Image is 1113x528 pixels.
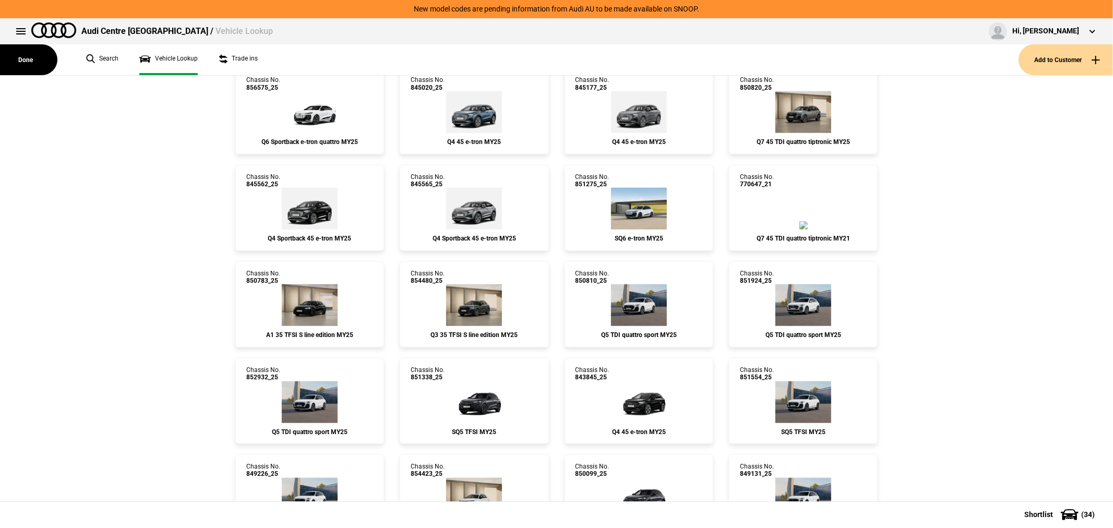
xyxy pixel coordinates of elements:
[246,235,373,242] div: Q4 Sportback 45 e-tron MY25
[246,366,280,381] div: Chassis No.
[775,284,831,326] img: Audi_GUBAUY_25S_GX_Z9Z9_5MB_WXC_PWL_H65_CB2_(Nadin:_5MB_C56_CB2_H65_PWL_WXC)_ext.png
[246,463,280,478] div: Chassis No.
[740,138,867,146] div: Q7 45 TDI quattro tiptronic MY25
[282,188,338,230] img: Audi_F4NA53_25_EI_0E0E_WA7_PWK_PY5_PYY_2FS_(Nadin:_2FS_C18_PWK_PY5_PYY_S7E_WA7)_ext.png
[411,84,445,91] span: 845020_25
[576,470,609,477] span: 850099_25
[282,381,338,423] img: Audi_GUBAUY_25S_GX_Z9Z9_PAH_WA7_5MB_6FJ_WXC_PWL_F80_H65_(Nadin:_5MB_6FJ_C56_F80_H65_PAH_PWL_WA7_W...
[411,181,445,188] span: 845565_25
[246,270,280,285] div: Chassis No.
[576,428,702,436] div: Q4 45 e-tron MY25
[775,381,831,423] img: Audi_GUBS5Y_25S_GX_2Y2Y_PAH_5MK_WA2_6FJ_53A_PYH_PWO_(Nadin:_53A_5MK_6FJ_C56_PAH_PWO_PYH_WA2)_ext.png
[246,181,280,188] span: 845562_25
[411,463,445,478] div: Chassis No.
[576,463,609,478] div: Chassis No.
[411,374,445,381] span: 851338_25
[607,478,670,520] img: Audi_GUBS5Y_25S_GX_N7N7_PAH_2MB_5MK_WA2_6FJ_PQ7_PYH_PWO_53D_Y4T_(Nadin:_2MB_53D_5MK_6FJ_C56_PAH_P...
[607,381,670,423] img: Audi_F4BA53_25_EI_0E0E_4ZD_WA7_WA2_3S2_PWK_PY5_PYY_QQ9_55K_2FS_(Nadin:_2FS_3S2_4ZD_55K_C15_PWK_PY...
[740,470,774,477] span: 849131_25
[411,138,537,146] div: Q4 45 e-tron MY25
[775,91,831,133] img: Audi_4MQAB2_25_MP_3M3M_3FU_PAH_6FJ_(Nadin:_3FU_6FJ_C95_PAH)_ext.png
[576,331,702,339] div: Q5 TDI quattro sport MY25
[31,22,76,38] img: audi.png
[576,374,609,381] span: 843845_25
[446,188,502,230] img: Audi_F4NA53_25_AO_2L2L_WA7_FB5_PY5_PYY_(Nadin:_C18_FB5_PY5_PYY_S7E_WA7)_ext.png
[446,91,502,133] img: Audi_F4BA53_25_AO_5Y5Y_WA7_FB5_PY5_PYY_(Nadin:_C18_FB5_PY5_PYY_S7E_WA7)_ext.png
[411,270,445,285] div: Chassis No.
[740,84,774,91] span: 850820_25
[443,381,506,423] img: Audi_GUBS5Y_25S_GX_N7N7_PAH_2MB_5MK_WA2_3Y4_6FJ_PQ7_53A_PYH_PWO_Y4T_(Nadin:_2MB_3Y4_53A_5MK_6FJ_C...
[81,26,273,37] div: Audi Centre [GEOGRAPHIC_DATA] /
[740,235,867,242] div: Q7 45 TDI quattro tiptronic MY21
[246,138,373,146] div: Q6 Sportback e-tron quattro MY25
[411,173,445,188] div: Chassis No.
[611,188,667,230] img: Audi_GFBS58_25_GX_2Y2Y_PAH_(Nadin:_C05_PAH)_ext.png
[282,478,338,520] img: Audi_GUBS5Y_25S_GX_2Y2Y_PAH_WA2_6FJ_PQ7_PYH_PWO_53D_(Nadin:_53D_6FJ_C56_PAH_PQ7_PWO_PYH_WA2)_ext.png
[246,277,280,284] span: 850783_25
[576,76,609,91] div: Chassis No.
[411,470,445,477] span: 854423_25
[446,284,502,326] img: Audi_F3BCCX_25LE_FZ_6Y6Y_3FU_6FJ_3S2_V72_WN8_(Nadin:_3FU_3S2_6FJ_C62_V72_WN8)_ext.png
[411,76,445,91] div: Chassis No.
[611,284,667,326] img: Audi_GUBAUY_25S_GX_Z9Z9_PAH_5MB_6FJ_WXC_PWL_H65_CB2_(Nadin:_5MB_6FJ_C56_CB2_H65_PAH_PWL_WXC)_ext.png
[576,366,609,381] div: Chassis No.
[411,366,445,381] div: Chassis No.
[740,331,867,339] div: Q5 TDI quattro sport MY25
[446,478,502,520] img: Audi_F3BCCX_25LE_FZ_2Y2Y_3FU_6FJ_3S2_V72_WN8_(Nadin:_3FU_3S2_6FJ_C62_V72_WN8)_ext.png
[611,91,667,133] img: Audi_F4BA53_25_AO_C2C2__(Nadin:_C18_S7E)_ext.png
[740,366,774,381] div: Chassis No.
[740,76,774,91] div: Chassis No.
[282,284,338,326] img: Audi_GBACHG_25_ZV_0E0E_PS1_WA9_PX2_N4M_2Z7_C5Q_(Nadin:_2Z7_C43_C5Q_N4M_PS1_PX2_WA9)_ext.png
[576,84,609,91] span: 845177_25
[740,181,774,188] span: 770647_21
[740,173,774,188] div: Chassis No.
[246,470,280,477] span: 849226_25
[740,277,774,284] span: 851924_25
[740,428,867,436] div: SQ5 TFSI MY25
[411,277,445,284] span: 854480_25
[86,44,118,75] a: Search
[246,428,373,436] div: Q5 TDI quattro sport MY25
[799,221,808,230] img: Audi_4MGAG2_21_FZ_0Q0Q_XP_(Nadin:_C53)_ext.png
[1012,26,1079,37] div: Hi, [PERSON_NAME]
[1019,44,1113,75] button: Add to Customer
[139,44,198,75] a: Vehicle Lookup
[411,235,537,242] div: Q4 Sportback 45 e-tron MY25
[246,76,280,91] div: Chassis No.
[740,270,774,285] div: Chassis No.
[1081,511,1095,518] span: ( 34 )
[740,374,774,381] span: 851554_25
[1024,511,1053,518] span: Shortlist
[246,173,280,188] div: Chassis No.
[576,181,609,188] span: 851275_25
[246,374,280,381] span: 852932_25
[576,138,702,146] div: Q4 45 e-tron MY25
[278,91,341,133] img: Audi_GFNA38_25_GX_2Y2Y_WA2_WA7_VW5_PAJ_PYH_V39_(Nadin:_C06_PAJ_PYH_V39_VW5_WA2_WA7)_ext.png
[775,478,831,520] img: Audi_GUBS5Y_25S_GX_2Y2Y_PAH_5MK_WA2_6FJ_53A_PYH_PWO_(Nadin:_53A_5MK_6FJ_C56_PAH_PWO_PYH_WA2)_ext.png
[1009,501,1113,527] button: Shortlist(34)
[740,463,774,478] div: Chassis No.
[216,26,273,36] span: Vehicle Lookup
[411,428,537,436] div: SQ5 TFSI MY25
[411,331,537,339] div: Q3 35 TFSI S line edition MY25
[246,84,280,91] span: 856575_25
[576,235,702,242] div: SQ6 e-tron MY25
[219,44,258,75] a: Trade ins
[576,173,609,188] div: Chassis No.
[576,277,609,284] span: 850810_25
[576,270,609,285] div: Chassis No.
[246,331,373,339] div: A1 35 TFSI S line edition MY25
